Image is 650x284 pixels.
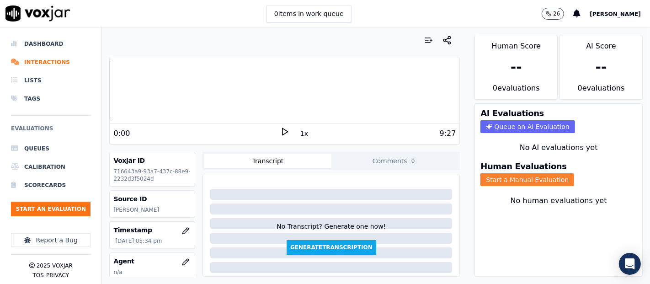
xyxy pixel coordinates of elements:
[482,142,635,153] div: No AI evaluations yet
[5,5,70,21] img: voxjar logo
[596,59,607,75] div: --
[32,272,43,279] button: TOS
[553,10,560,17] p: 26
[113,257,191,266] h3: Agent
[266,5,352,22] button: 0items in work queue
[480,162,566,171] h3: Human Evaluations
[331,154,458,168] button: Comments
[475,83,557,99] div: 0 evaluation s
[46,272,69,279] button: Privacy
[590,11,641,17] span: [PERSON_NAME]
[113,156,191,165] h3: Voxjar ID
[113,225,191,235] h3: Timestamp
[511,59,522,75] div: --
[11,53,91,71] a: Interactions
[113,206,191,214] p: [PERSON_NAME]
[115,237,191,245] p: [DATE] 05:34 pm
[113,128,130,139] div: 0:00
[542,8,573,20] button: 26
[440,128,456,139] div: 9:27
[480,120,575,133] button: Queue an AI Evaluation
[11,139,91,158] a: Queues
[590,8,650,19] button: [PERSON_NAME]
[480,109,544,118] h3: AI Evaluations
[475,35,557,52] div: Human Score
[11,35,91,53] a: Dashboard
[482,195,635,228] div: No human evaluations yet
[298,127,310,140] button: 1x
[11,176,91,194] a: Scorecards
[11,202,91,216] button: Start an Evaluation
[542,8,564,20] button: 26
[277,222,386,240] div: No Transcript? Generate one now!
[11,123,91,139] h6: Evaluations
[113,268,191,276] p: n/a
[37,262,73,269] p: 2025 Voxjar
[409,157,417,165] span: 0
[113,168,191,182] p: 716643a9-93a7-437c-88e9-2232d3f5024d
[204,154,331,168] button: Transcript
[11,71,91,90] a: Lists
[480,173,574,186] button: Start a Manual Evaluation
[11,233,91,247] button: Report a Bug
[560,35,642,52] div: AI Score
[11,90,91,108] a: Tags
[560,83,642,99] div: 0 evaluation s
[113,194,191,204] h3: Source ID
[11,158,91,176] a: Calibration
[287,240,376,255] button: GenerateTranscription
[619,253,641,275] div: Open Intercom Messenger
